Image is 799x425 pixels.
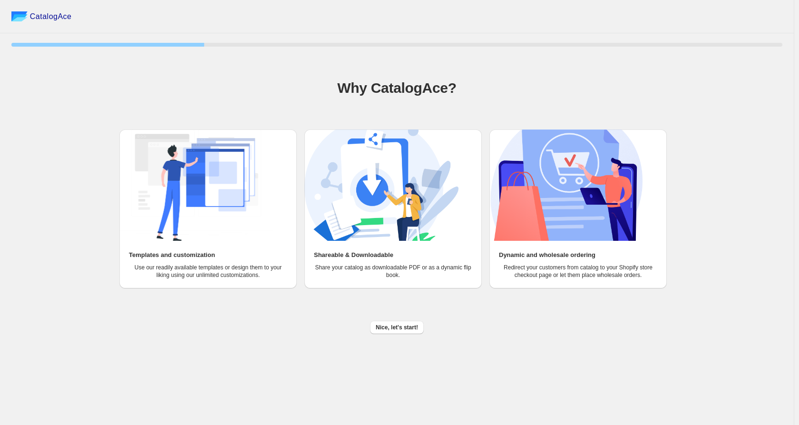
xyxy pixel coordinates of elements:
[129,250,215,260] h2: Templates and customization
[370,321,424,334] button: Nice, let's start!
[119,129,273,241] img: Templates and customization
[11,11,28,21] img: catalog ace
[314,264,472,279] p: Share your catalog as downloadable PDF or as a dynamic flip book.
[11,79,782,98] h1: Why CatalogAce?
[129,264,287,279] p: Use our readily available templates or design them to your liking using our unlimited customizati...
[499,250,595,260] h2: Dynamic and wholesale ordering
[489,129,643,241] img: Dynamic and wholesale ordering
[376,324,418,331] span: Nice, let's start!
[499,264,657,279] p: Redirect your customers from catalog to your Shopify store checkout page or let them place wholes...
[314,250,393,260] h2: Shareable & Downloadable
[304,129,458,241] img: Shareable & Downloadable
[30,12,72,21] span: CatalogAce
